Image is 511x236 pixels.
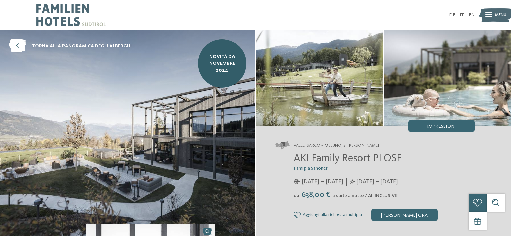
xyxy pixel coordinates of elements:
i: Orari d'apertura inverno [294,179,300,184]
img: AKI: tutto quello che un bimbo può desiderare [256,30,383,126]
span: Valle Isarco – Meluno, S. [PERSON_NAME] [294,143,379,149]
span: 638,00 € [300,191,332,199]
span: a suite a notte / All INCLUSIVE [332,193,397,198]
a: IT [460,13,464,17]
span: Impressioni [427,124,456,129]
a: torna alla panoramica degli alberghi [9,39,132,53]
span: [DATE] – [DATE] [356,178,398,186]
div: [PERSON_NAME] ora [371,209,438,221]
span: NOVITÀ da novembre 2024 [203,53,242,74]
span: da [294,193,299,198]
i: Orari d'apertura estate [350,179,355,184]
span: Famiglia Sanoner [294,166,328,171]
span: Menu [495,12,506,18]
a: DE [449,13,455,17]
span: torna alla panoramica degli alberghi [32,43,132,49]
span: [DATE] – [DATE] [302,178,343,186]
a: EN [469,13,475,17]
img: AKI: tutto quello che un bimbo può desiderare [384,30,511,126]
span: Aggiungi alla richiesta multipla [303,212,362,218]
span: AKI Family Resort PLOSE [294,153,402,164]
